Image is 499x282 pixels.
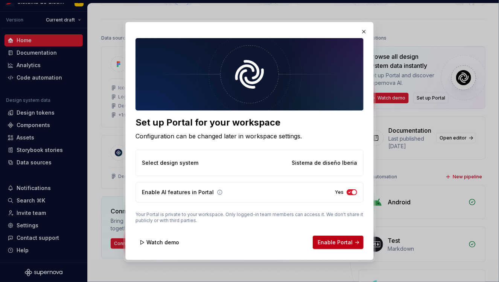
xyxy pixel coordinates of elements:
[313,236,364,249] button: Enable Portal
[142,159,198,167] p: Select design system
[135,116,364,129] div: Set up Portal for your workspace
[135,236,184,249] button: Watch demo
[135,211,364,224] p: Your Portal is private to your workspace. Only logged-in team members can access it. We don't sha...
[142,189,214,196] p: Enable AI features in Portal
[318,239,353,246] span: Enable Portal
[146,239,179,246] span: Watch demo
[292,159,357,167] p: Sistema de diseño Iberia
[335,189,344,195] label: Yes
[135,132,364,141] div: Configuration can be changed later in workspace settings.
